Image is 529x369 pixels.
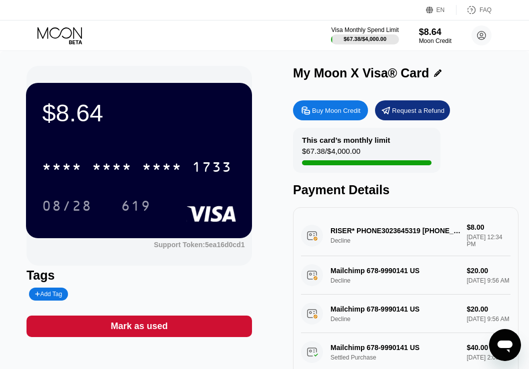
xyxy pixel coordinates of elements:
div: $67.38 / $4,000.00 [343,36,386,42]
div: Buy Moon Credit [312,106,360,115]
div: Moon Credit [419,37,451,44]
div: Mark as used [110,321,167,332]
div: Tags [26,268,252,283]
div: Buy Moon Credit [293,100,368,120]
div: 619 [121,199,151,215]
div: 619 [113,193,158,218]
div: $8.64Moon Credit [419,27,451,44]
div: $8.64 [419,27,451,37]
div: My Moon X Visa® Card [293,66,429,80]
div: 08/28 [34,193,99,218]
div: Mark as used [26,316,252,337]
div: Support Token: 5ea16d0cd1 [154,241,245,249]
div: Add Tag [29,288,68,301]
div: Visa Monthly Spend Limit [331,26,398,33]
div: Request a Refund [375,100,450,120]
div: FAQ [479,6,491,13]
div: 08/28 [42,199,92,215]
div: Payment Details [293,183,518,197]
div: EN [436,6,445,13]
div: This card’s monthly limit [302,136,390,144]
div: Add Tag [35,291,62,298]
div: 1733 [192,160,232,176]
div: Request a Refund [392,106,444,115]
div: Support Token:5ea16d0cd1 [154,241,245,249]
div: $8.64 [42,99,236,127]
iframe: Button to launch messaging window, conversation in progress [489,329,521,361]
div: FAQ [456,5,491,15]
div: Visa Monthly Spend Limit$67.38/$4,000.00 [331,26,398,44]
div: EN [426,5,456,15]
div: $67.38 / $4,000.00 [302,147,360,160]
